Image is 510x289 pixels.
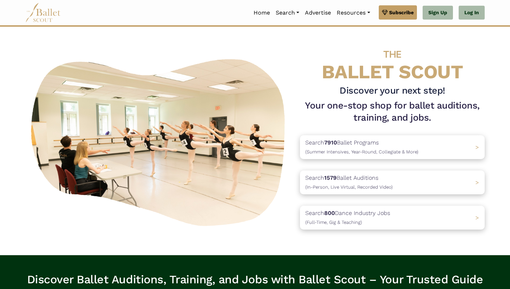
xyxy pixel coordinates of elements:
a: Advertise [302,5,334,20]
span: (In-Person, Live Virtual, Recorded Video) [305,184,393,190]
span: > [475,144,479,151]
a: Log In [459,6,485,20]
span: > [475,214,479,221]
span: > [475,179,479,186]
h1: Your one-stop shop for ballet auditions, training, and jobs. [300,100,485,124]
h4: BALLET SCOUT [300,41,485,82]
p: Search Dance Industry Jobs [305,209,390,227]
span: (Full-Time, Gig & Teaching) [305,220,362,225]
span: (Summer Intensives, Year-Round, Collegiate & More) [305,149,418,154]
b: 1579 [324,174,337,181]
b: 800 [324,210,335,216]
a: Search [273,5,302,20]
p: Search Ballet Programs [305,138,418,156]
a: Resources [334,5,373,20]
a: Search800Dance Industry Jobs(Full-Time, Gig & Teaching) > [300,206,485,230]
img: A group of ballerinas talking to each other in a ballet studio [25,51,294,230]
a: Subscribe [379,5,417,20]
span: THE [383,48,401,60]
a: Search1579Ballet Auditions(In-Person, Live Virtual, Recorded Video) > [300,170,485,194]
a: Home [251,5,273,20]
p: Search Ballet Auditions [305,173,393,191]
h3: Discover your next step! [300,85,485,97]
span: Subscribe [389,9,414,16]
a: Search7910Ballet Programs(Summer Intensives, Year-Round, Collegiate & More)> [300,135,485,159]
b: 7910 [324,139,337,146]
img: gem.svg [382,9,388,16]
a: Sign Up [423,6,453,20]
